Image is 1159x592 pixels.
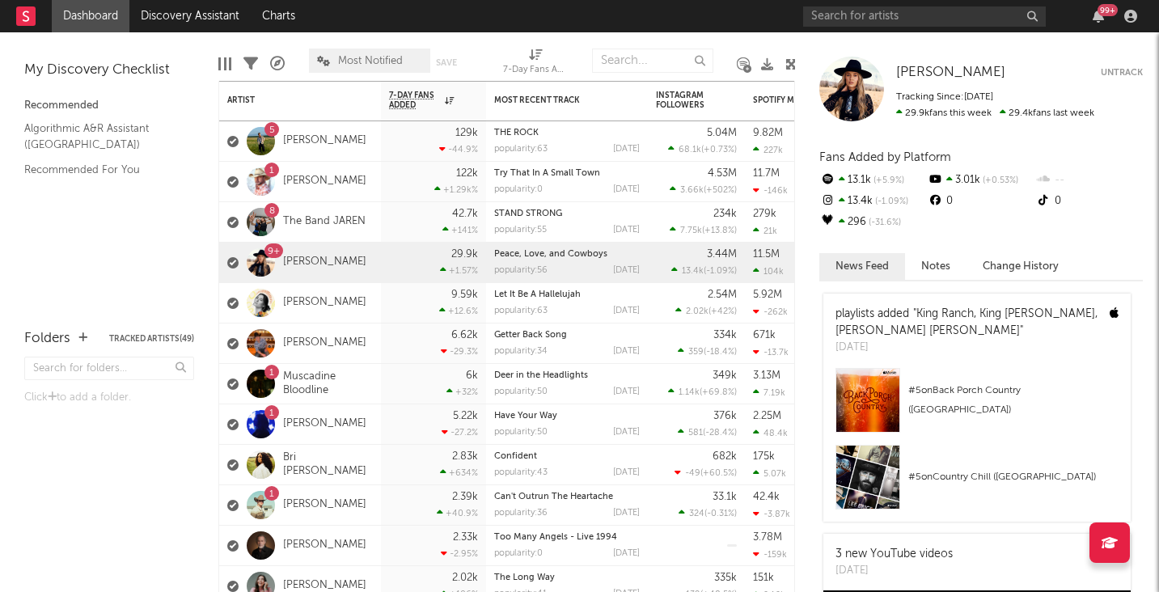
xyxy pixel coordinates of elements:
[494,290,640,299] div: Let It Be A Hallelujah
[753,145,783,155] div: 227k
[494,266,548,275] div: popularity: 56
[494,573,555,582] a: The Long Way
[688,348,704,357] span: 359
[439,144,478,154] div: -44.9 %
[688,429,703,438] span: 581
[109,335,194,343] button: Tracked Artists(49)
[494,307,548,315] div: popularity: 63
[707,249,737,260] div: 3.44M
[823,368,1131,445] a: #5onBack Porch Country ([GEOGRAPHIC_DATA])
[434,184,478,195] div: +1.29k %
[689,510,704,518] span: 324
[707,510,734,518] span: -0.31 %
[753,226,777,236] div: 21k
[753,411,781,421] div: 2.25M
[494,493,640,501] div: Can't Outrun The Heartache
[494,452,640,461] div: Confident
[819,212,927,233] div: 296
[753,532,782,543] div: 3.78M
[671,265,737,276] div: ( )
[456,168,478,179] div: 122k
[494,533,640,542] div: Too Many Angels - Live 1994
[451,290,478,300] div: 9.59k
[503,40,568,87] div: 7-Day Fans Added (7-Day Fans Added)
[494,129,640,137] div: THE ROCK
[753,347,789,357] div: -13.7k
[835,563,953,579] div: [DATE]
[441,346,478,357] div: -29.3 %
[682,267,704,276] span: 13.4k
[871,176,904,185] span: +5.9 %
[613,307,640,315] div: [DATE]
[680,226,702,235] span: 7.75k
[708,290,737,300] div: 2.54M
[835,340,1098,356] div: [DATE]
[455,128,478,138] div: 129k
[670,184,737,195] div: ( )
[452,209,478,219] div: 42.7k
[753,307,788,317] div: -262k
[678,427,737,438] div: ( )
[706,267,734,276] span: -1.09 %
[1035,170,1143,191] div: --
[704,226,734,235] span: +13.8 %
[24,329,70,349] div: Folders
[437,508,478,518] div: +40.9 %
[835,306,1098,340] div: playlists added
[713,451,737,462] div: 682k
[711,307,734,316] span: +42 %
[679,146,701,154] span: 68.1k
[453,411,478,421] div: 5.22k
[819,170,927,191] div: 13.1k
[753,468,786,479] div: 5.07k
[713,492,737,502] div: 33.1k
[675,306,737,316] div: ( )
[613,549,640,558] div: [DATE]
[24,96,194,116] div: Recommended
[442,225,478,235] div: +141 %
[896,108,992,118] span: 29.9k fans this week
[670,225,737,235] div: ( )
[753,549,787,560] div: -159k
[706,186,734,195] span: +502 %
[819,151,951,163] span: Fans Added by Platform
[927,191,1034,212] div: 0
[439,306,478,316] div: +12.6 %
[283,296,366,310] a: [PERSON_NAME]
[753,95,874,105] div: Spotify Monthly Listeners
[283,336,366,350] a: [PERSON_NAME]
[705,429,734,438] span: -28.4 %
[896,108,1094,118] span: 29.4k fans last week
[494,95,615,105] div: Most Recent Track
[441,548,478,559] div: -2.95 %
[494,250,640,259] div: Peace, Love, and Cowboys
[494,573,640,582] div: The Long Way
[243,40,258,87] div: Filters
[494,331,567,340] a: Getter Back Song
[819,253,905,280] button: News Feed
[440,467,478,478] div: +634 %
[494,185,543,194] div: popularity: 0
[440,265,478,276] div: +1.57 %
[494,371,588,380] a: Deer in the Headlights
[494,493,613,501] a: Can't Outrun The Heartache
[613,347,640,356] div: [DATE]
[494,428,548,437] div: popularity: 50
[713,411,737,421] div: 376k
[283,417,366,431] a: [PERSON_NAME]
[613,428,640,437] div: [DATE]
[283,256,366,269] a: [PERSON_NAME]
[283,370,373,398] a: Muscadine Bloodline
[494,387,548,396] div: popularity: 50
[494,209,562,218] a: STAND STRONG
[452,451,478,462] div: 2.83k
[753,209,776,219] div: 279k
[389,91,441,110] span: 7-Day Fans Added
[494,290,581,299] a: Let It Be A Hallelujah
[1035,191,1143,212] div: 0
[24,61,194,80] div: My Discovery Checklist
[494,371,640,380] div: Deer in the Headlights
[503,61,568,80] div: 7-Day Fans Added (7-Day Fans Added)
[908,381,1119,420] div: # 5 on Back Porch Country ([GEOGRAPHIC_DATA])
[819,191,927,212] div: 13.4k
